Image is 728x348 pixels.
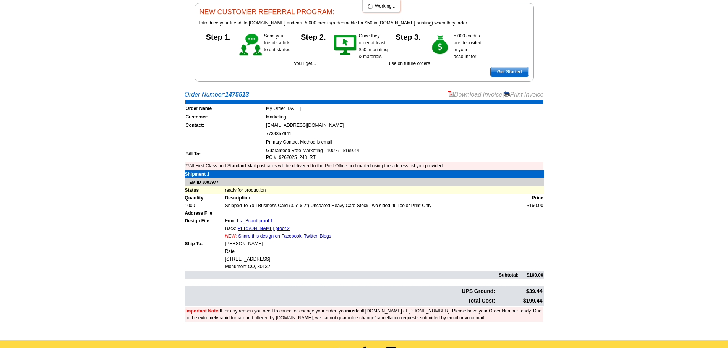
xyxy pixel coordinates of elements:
[225,233,237,239] span: NEW:
[496,296,543,305] td: $199.44
[186,308,220,314] font: Important Note:
[185,296,496,305] td: Total Cost:
[496,287,543,296] td: $39.44
[185,170,225,178] td: Shipment 1
[185,202,225,209] td: 1000
[185,147,265,161] td: Bill To:
[185,271,519,279] td: Subtotal:
[427,32,454,58] img: step-3.gif
[266,147,543,161] td: Guaranteed Rate-Marketing - 100% - $199.44 PO #: 9262025_243_RT
[185,90,544,99] div: Order Number:
[504,91,543,98] a: Print Invoice
[238,233,331,239] a: Share this design on Facebook, Twitter, Blogs
[448,91,454,97] img: small-pdf-icon.gif
[225,255,519,263] td: [STREET_ADDRESS]
[199,8,529,16] h3: NEW CUSTOMER REFERRAL PROGRAM:
[294,32,332,40] h5: Step 2.
[225,217,519,225] td: Front:
[185,287,496,296] td: UPS Ground:
[225,194,519,202] td: Description
[491,67,529,76] span: Get Started
[519,271,544,279] td: $160.00
[225,225,519,232] td: Back:
[199,19,529,26] p: to [DOMAIN_NAME] and (redeemable for $50 in [DOMAIN_NAME] printing) when they order.
[238,32,264,58] img: step-1.gif
[185,217,225,225] td: Design File
[185,113,265,121] td: Customer:
[490,67,529,77] a: Get Started
[519,202,544,209] td: $160.00
[332,32,359,58] img: step-2.gif
[185,194,225,202] td: Quantity
[294,20,331,26] span: earn 5,000 credits
[519,194,544,202] td: Price
[185,162,543,170] td: **All First Class and Standard Mail postcards will be delivered to the Post Office and mailed usi...
[266,105,543,112] td: My Order [DATE]
[294,33,388,66] span: Once they order at least $50 in printing & materials you'll get...
[448,91,502,98] a: Download Invoice
[185,105,265,112] td: Order Name
[448,90,544,99] div: |
[185,307,543,322] td: If for any reason you need to cancel or change your order, you call [DOMAIN_NAME] at [PHONE_NUMBE...
[225,91,249,98] strong: 1475513
[389,32,427,40] h5: Step 3.
[185,186,225,194] td: Status
[225,202,519,209] td: Shipped To You Business Card (3.5" x 2") Uncoated Heavy Card Stock Two sided, full color Print-Only
[185,240,225,248] td: Ship To:
[266,121,543,129] td: [EMAIL_ADDRESS][DOMAIN_NAME]
[575,170,728,348] iframe: LiveChat chat widget
[199,32,238,40] h5: Step 1.
[389,33,482,66] span: 5,000 credits are deposited in your account for use on future orders
[225,186,544,194] td: ready for production
[266,138,543,146] td: Primary Contact Method is email
[225,263,519,270] td: Monument CO, 80132
[237,218,273,223] a: Liz_Bcard proof 1
[367,3,373,10] img: loading...
[266,130,543,138] td: 7734357941
[266,113,543,121] td: Marketing
[225,248,519,255] td: Rate
[185,178,544,187] td: ITEM ID 3003977
[185,209,225,217] td: Address File
[264,33,291,52] span: Send your friends a link to get started
[346,308,357,314] b: must
[237,226,290,231] a: [PERSON_NAME] proof 2
[504,91,510,97] img: small-print-icon.gif
[199,20,244,26] span: Introduce your friends
[225,240,519,248] td: [PERSON_NAME]
[185,121,265,129] td: Contact:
